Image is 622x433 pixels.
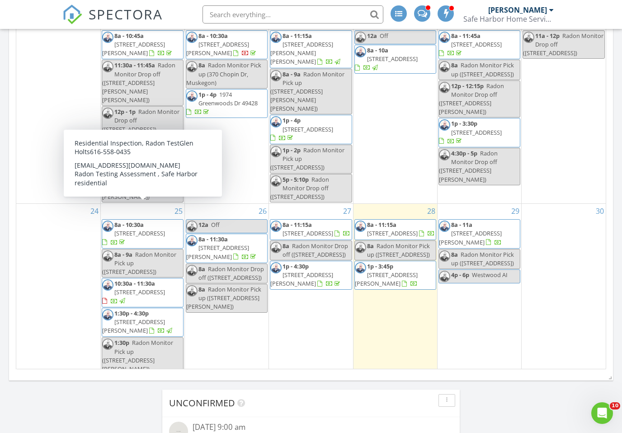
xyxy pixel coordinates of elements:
[270,261,352,290] a: 1p - 4:30p [STREET_ADDRESS][PERSON_NAME]
[439,250,450,262] img: safeworkcm_site145.jpg
[102,137,113,148] img: safeworkcm_site145.jpg
[102,250,176,276] span: Radon Monitor Pick up ([STREET_ADDRESS])
[186,221,198,232] img: safeworkcm_site145.jpg
[270,116,282,127] img: safeworkcm_site145.jpg
[169,397,235,409] span: Unconfirmed
[354,261,436,290] a: 1p - 3:45p [STREET_ADDRESS][PERSON_NAME]
[283,146,301,154] span: 1p - 2p
[451,221,472,229] span: 8a - 11a
[114,309,149,317] span: 1:30p - 4:30p
[451,149,477,157] span: 4:30p - 5p
[438,118,520,147] a: 1p - 3:30p [STREET_ADDRESS]
[102,309,113,320] img: safeworkcm_site145.jpg
[270,262,282,273] img: safeworkcm_site145.jpg
[16,204,100,376] td: Go to August 24, 2025
[102,318,165,334] span: [STREET_ADDRESS][PERSON_NAME]
[355,32,366,43] img: safeworkcm_site145.jpg
[102,339,113,350] img: safeworkcm_site145.jpg
[270,219,352,240] a: 8a - 11:15a [STREET_ADDRESS]
[185,15,269,204] td: Go to August 19, 2025
[89,204,100,218] a: Go to August 24, 2025
[102,175,177,201] span: Radon Monitor Pick up ([STREET_ADDRESS][PERSON_NAME])
[186,61,261,86] span: Radon Monitor Pick up (370 Chopin Dr, Muskegon)
[114,339,129,347] span: 1:30p
[283,221,350,237] a: 8a - 11:15a [STREET_ADDRESS]
[186,235,198,246] img: safeworkcm_site145.jpg
[610,402,620,409] span: 10
[102,61,113,72] img: safeworkcm_site145.jpg
[100,15,184,204] td: Go to August 18, 2025
[270,175,282,187] img: safeworkcm_site145.jpg
[89,5,163,24] span: SPECTORA
[114,250,132,259] span: 8a - 9a
[211,221,220,229] span: Off
[523,32,603,57] span: Radon Monitor Drop off ([STREET_ADDRESS])
[102,279,165,305] a: 10:30a - 11:30a [STREET_ADDRESS]
[367,229,418,237] span: [STREET_ADDRESS]
[355,242,366,253] img: safeworkcm_site145.jpg
[439,149,450,160] img: safeworkcm_site145.jpg
[270,30,352,68] a: 8a - 11:15a [STREET_ADDRESS][PERSON_NAME][PERSON_NAME]
[354,45,436,74] a: 8a - 10a [STREET_ADDRESS]
[173,204,184,218] a: Go to August 25, 2025
[594,204,606,218] a: Go to August 30, 2025
[425,204,437,218] a: Go to August 28, 2025
[439,82,450,93] img: safeworkcm_site145.jpg
[367,262,393,270] span: 1p - 3:45p
[355,271,418,287] span: [STREET_ADDRESS][PERSON_NAME]
[439,119,450,131] img: safeworkcm_site145.jpg
[283,70,301,78] span: 8a - 9a
[451,250,458,259] span: 8a
[451,61,458,69] span: 8a
[535,32,560,40] span: 11a - 12p
[283,262,309,270] span: 1p - 4:30p
[186,244,249,260] span: [STREET_ADDRESS][PERSON_NAME]
[523,32,534,43] img: safeworkcm_site145.jpg
[102,40,165,57] span: [STREET_ADDRESS][PERSON_NAME]
[186,40,249,57] span: [STREET_ADDRESS][PERSON_NAME]
[186,90,198,102] img: safeworkcm_site145.jpg
[102,136,184,174] a: 1p - 4p [STREET_ADDRESS][PERSON_NAME][PERSON_NAME]
[102,146,165,171] span: [STREET_ADDRESS][PERSON_NAME][PERSON_NAME]
[439,221,502,246] a: 8a - 11a [STREET_ADDRESS][PERSON_NAME]
[270,146,344,171] span: Radon Monitor Pick up ([STREET_ADDRESS])
[439,271,450,282] img: safeworkcm_site145.jpg
[341,204,353,218] a: Go to August 27, 2025
[270,271,333,287] span: [STREET_ADDRESS][PERSON_NAME]
[270,175,329,201] span: Radon Monitor Drop off ([STREET_ADDRESS])
[186,32,198,43] img: safeworkcm_site145.jpg
[102,279,113,291] img: safeworkcm_site145.jpg
[186,285,198,297] img: safeworkcm_site145.jpg
[439,149,498,184] span: Radon Monitor Drop off ([STREET_ADDRESS][PERSON_NAME])
[283,125,333,133] span: [STREET_ADDRESS]
[100,204,184,376] td: Go to August 25, 2025
[102,339,173,373] span: Radon Monitor Pick up ([STREET_ADDRESS][PERSON_NAME])
[102,32,113,43] img: safeworkcm_site145.jpg
[186,285,261,311] span: Radon Monitor Pick up ([STREET_ADDRESS][PERSON_NAME])
[102,175,113,187] img: safeworkcm_site145.jpg
[451,82,484,90] span: 12p - 12:15p
[437,204,521,376] td: Go to August 29, 2025
[439,32,450,43] img: safeworkcm_site145.jpg
[451,32,481,40] span: 8a - 11:45a
[16,15,100,204] td: Go to August 17, 2025
[198,265,264,282] span: Radon Monitor Drop off ([STREET_ADDRESS])
[522,15,606,204] td: Go to August 23, 2025
[269,15,353,204] td: Go to August 20, 2025
[355,46,366,57] img: safeworkcm_site145.jpg
[198,221,208,229] span: 12a
[439,229,502,246] span: [STREET_ADDRESS][PERSON_NAME]
[186,61,198,72] img: safeworkcm_site145.jpg
[591,402,613,424] iframe: Intercom live chat
[102,108,179,133] span: Radon Monitor Drop off ([STREET_ADDRESS])
[451,40,502,48] span: [STREET_ADDRESS]
[367,221,396,229] span: 8a - 11:15a
[355,221,366,232] img: safeworkcm_site145.jpg
[186,234,268,263] a: 8a - 11:30a [STREET_ADDRESS][PERSON_NAME]
[186,265,198,276] img: safeworkcm_site145.jpg
[102,308,184,337] a: 1:30p - 4:30p [STREET_ADDRESS][PERSON_NAME]
[186,89,268,118] a: 1p - 4p 1974 Greenwoods Dr 49428
[102,32,174,57] a: 8a - 10:45a [STREET_ADDRESS][PERSON_NAME]
[451,119,477,127] span: 1p - 3:30p
[522,204,606,376] td: Go to August 30, 2025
